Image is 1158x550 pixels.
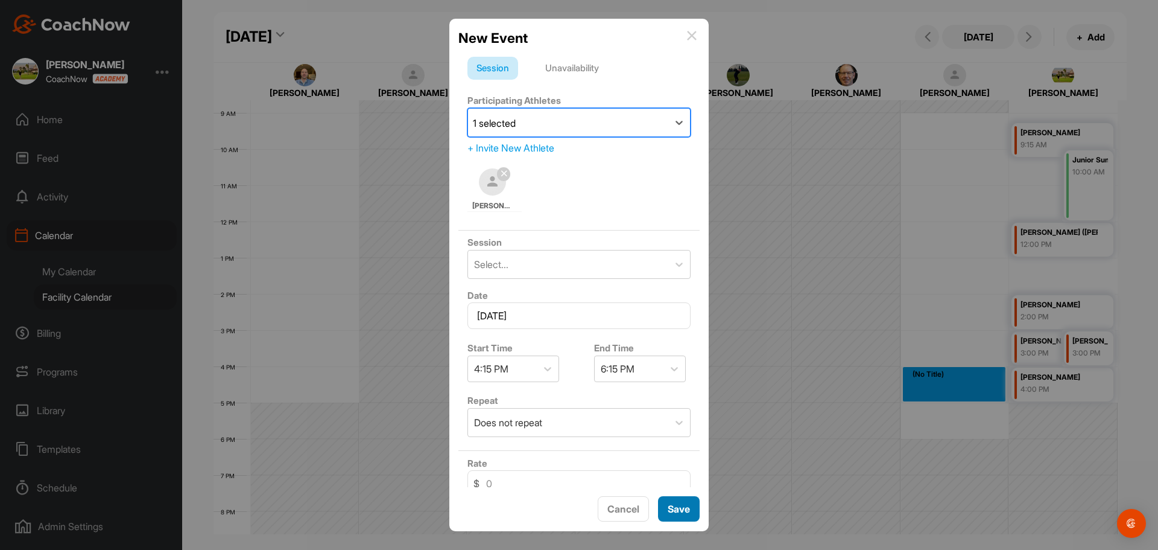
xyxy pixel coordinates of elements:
[687,31,697,40] img: info
[467,458,487,469] label: Rate
[536,57,608,80] div: Unavailability
[474,257,508,272] div: Select...
[467,95,561,106] label: Participating Athletes
[601,362,634,376] div: 6:15 PM
[598,496,649,522] button: Cancel
[473,476,479,491] span: $
[467,342,513,354] label: Start Time
[467,141,691,155] div: + Invite New Athlete
[479,168,506,196] img: square_default-ef6cabf814de5a2bf16c804365e32c732080f9872bdf737d349900a9daf73cf9.png
[594,342,634,354] label: End Time
[472,200,513,211] span: [PERSON_NAME]
[467,57,518,80] div: Session
[467,237,502,248] label: Session
[658,496,700,522] button: Save
[474,362,508,376] div: 4:15 PM
[467,470,691,497] input: 0
[467,290,488,301] label: Date
[1117,509,1146,538] div: Open Intercom Messenger
[473,116,516,130] div: 1 selected
[474,415,542,430] div: Does not repeat
[467,395,498,406] label: Repeat
[467,302,691,329] input: Select Date
[458,28,528,48] h2: New Event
